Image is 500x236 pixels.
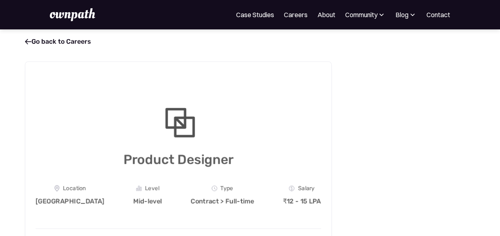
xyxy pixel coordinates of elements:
div: Blog [395,10,408,20]
h1: Product Designer [36,150,321,169]
div: Level [145,185,159,191]
div: Mid-level [134,197,162,205]
div: Type [221,185,233,191]
div: Blog [395,10,417,20]
img: Graph Icon - Job Board X Webflow Template [136,185,142,191]
div: Community [345,10,386,20]
img: Money Icon - Job Board X Webflow Template [289,185,295,191]
span:  [25,38,31,46]
a: Case Studies [236,10,274,20]
div: Salary [298,185,315,191]
div: Community [345,10,377,20]
img: Clock Icon - Job Board X Webflow Template [212,185,217,191]
img: Location Icon - Job Board X Webflow Template [54,185,60,191]
a: About [317,10,335,20]
div: Contract > Full-time [191,197,254,205]
a: Go back to Careers [25,38,91,45]
div: [GEOGRAPHIC_DATA] [36,197,105,205]
a: Careers [284,10,308,20]
div: Location [63,185,86,191]
a: Contact [426,10,450,20]
div: ₹12 - 15 LPA [283,197,321,205]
